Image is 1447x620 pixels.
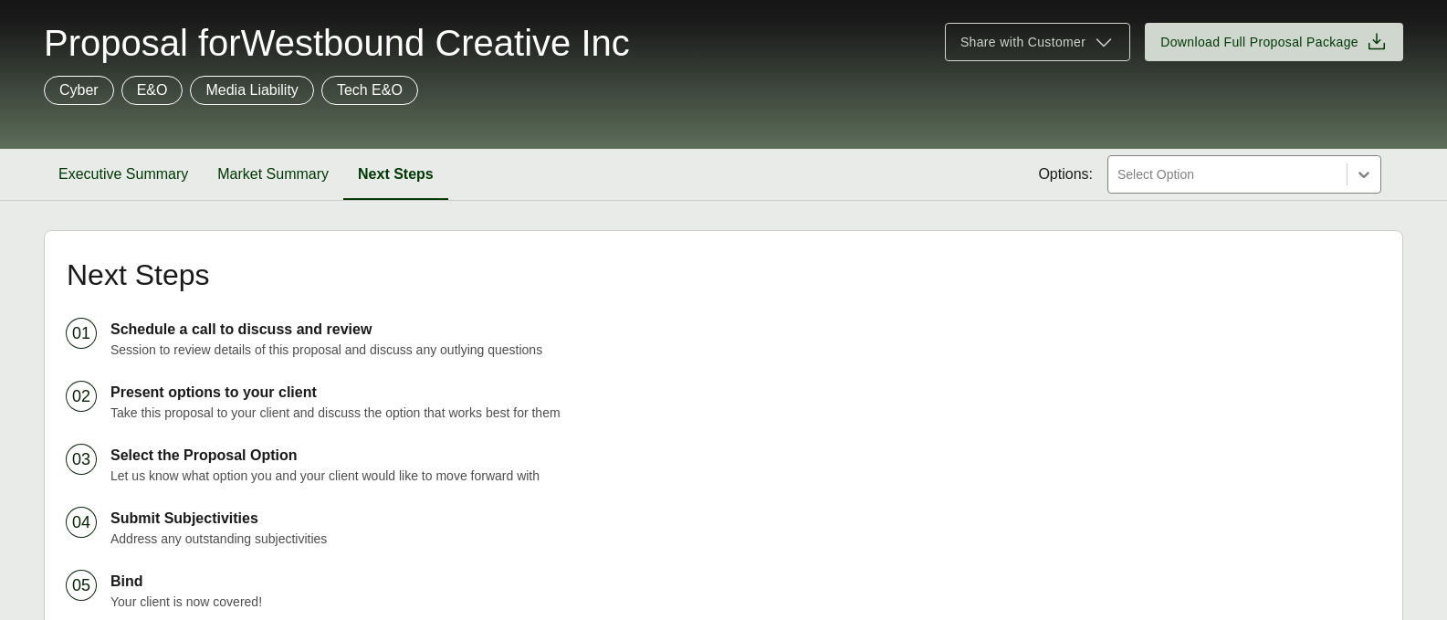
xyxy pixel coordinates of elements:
span: Proposal for Westbound Creative Inc [44,25,630,61]
p: Let us know what option you and your client would like to move forward with [110,467,1380,486]
p: Take this proposal to your client and discuss the option that works best for them [110,404,1380,423]
span: Download Full Proposal Package [1160,33,1358,52]
p: Address any outstanding subjectivities [110,530,1380,549]
p: Submit Subjectivities [110,508,1380,530]
button: Download Full Proposal Package [1145,23,1403,61]
span: Options: [1038,163,1093,185]
p: Session to review details of this proposal and discuss any outlying questions [110,341,1380,360]
p: Schedule a call to discuss and review [110,319,1380,341]
button: Share with Customer [945,23,1130,61]
p: Present options to your client [110,382,1380,404]
p: Media Liability [205,79,298,101]
span: Share with Customer [960,33,1085,52]
p: Cyber [59,79,99,101]
p: Select the Proposal Option [110,445,1380,467]
p: Your client is now covered! [110,593,1380,612]
button: Next Steps [343,149,448,200]
button: Executive Summary [44,149,203,200]
p: Tech E&O [337,79,403,101]
p: Bind [110,571,1380,593]
button: Market Summary [203,149,343,200]
h2: Next Steps [67,260,1380,289]
p: E&O [137,79,168,101]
